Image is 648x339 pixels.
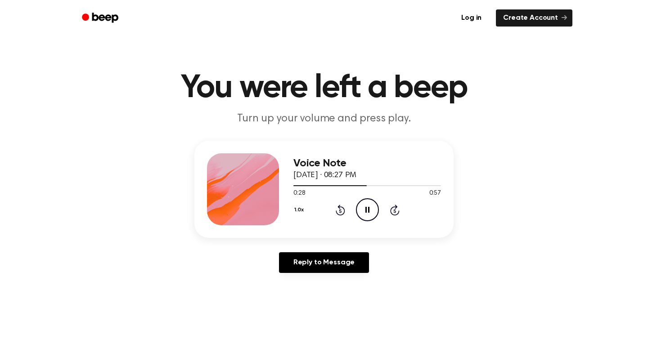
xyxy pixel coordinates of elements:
h3: Voice Note [293,157,441,169]
span: [DATE] · 08:27 PM [293,171,356,179]
span: 0:28 [293,189,305,198]
p: Turn up your volume and press play. [151,112,497,126]
a: Reply to Message [279,252,369,273]
button: 1.0x [293,202,307,218]
a: Log in [452,8,490,28]
a: Beep [76,9,126,27]
span: 0:57 [429,189,441,198]
a: Create Account [496,9,572,27]
h1: You were left a beep [94,72,554,104]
